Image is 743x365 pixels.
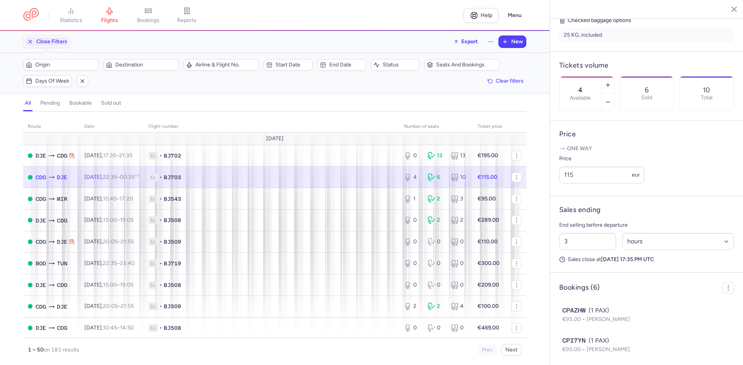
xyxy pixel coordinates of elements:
div: (1 PAX) [562,306,731,315]
div: 0 [428,281,445,289]
span: Seats and bookings [436,62,497,68]
span: Close Filters [36,39,67,45]
h4: Price [559,130,734,139]
span: 1L [149,302,158,310]
strong: €300.00 [478,260,500,267]
button: CPAZHW(1 PAX)€95.00[PERSON_NAME] [562,306,731,324]
span: Status [383,62,417,68]
div: 0 [404,281,421,289]
th: route [23,121,80,132]
div: 0 [451,324,468,332]
button: CPI7YN(1 PAX)€95.00[PERSON_NAME] [562,336,731,354]
span: CDG [36,238,46,246]
span: 1L [149,173,158,181]
span: CDG [36,302,46,311]
button: Next [501,344,522,356]
time: 17:20 [120,195,133,202]
p: 6 [645,86,649,94]
span: – [103,238,134,245]
p: 10 [703,86,710,94]
span: – [103,217,134,223]
strong: €95.00 [478,195,496,202]
time: 17:35 [103,152,116,159]
h5: Checked baggage options [559,16,734,25]
span: CDG [57,281,67,289]
button: Status [371,59,419,71]
span: [DATE], [84,238,134,245]
strong: €110.00 [478,238,498,245]
button: Seats and bookings [424,59,500,71]
span: BOD [36,259,46,268]
span: Airline & Flight No. [195,62,256,68]
span: BJ508 [164,216,181,224]
span: • [159,195,162,203]
div: 0 [404,152,421,160]
span: reports [177,17,197,24]
span: – [103,152,132,159]
div: 3 [451,195,468,203]
span: [PERSON_NAME] [587,316,630,323]
span: CDG [36,173,46,182]
span: eur [632,171,640,178]
span: – [103,195,133,202]
span: CDG [57,216,67,225]
span: TUN [57,259,67,268]
span: Clear filters [496,78,524,84]
span: 1L [149,260,158,267]
span: [DATE], [84,282,134,288]
span: BJ508 [164,324,181,332]
div: 0 [451,281,468,289]
a: CitizenPlane red outlined logo [23,8,39,22]
span: BJ509 [164,302,181,310]
span: – [103,282,134,288]
div: 2 [428,302,445,310]
span: CDG [36,195,46,203]
span: [DATE], [84,195,133,202]
button: Days of week [23,75,72,87]
p: End selling before departure [559,221,734,230]
label: Available [570,95,591,101]
th: Ticket price [473,121,507,132]
strong: €100.00 [478,303,499,309]
span: New [511,39,523,45]
span: 1L [149,238,158,246]
span: 1L [149,324,158,332]
th: Flight number [144,121,399,132]
button: Close Filters [24,36,70,48]
h4: Bookings (6) [559,283,599,292]
strong: €469.00 [478,324,499,331]
time: 19:05 [120,217,134,223]
input: ## [559,233,616,250]
button: New [499,36,526,48]
time: 21:35 [119,152,132,159]
div: 2 [404,302,421,310]
span: CDG [57,324,67,332]
div: 0 [428,324,445,332]
button: Menu [503,8,526,23]
a: flights [90,7,129,24]
span: CDG [57,151,67,160]
span: flights [101,17,118,24]
span: BJ719 [164,260,181,267]
span: [DATE], [84,217,134,223]
time: 21:55 [121,303,134,309]
strong: [DATE] 17:35 PM UTC [601,256,654,263]
time: 20:05 [103,303,118,309]
span: 1L [149,281,158,289]
span: End date [329,62,363,68]
time: 21:55 [121,238,134,245]
span: [PERSON_NAME] [587,346,630,353]
span: €95.00 [562,346,587,353]
strong: €289.00 [478,217,499,223]
span: Help [481,12,492,18]
span: 1L [149,152,158,160]
span: [DATE], [84,152,132,159]
li: 25 KG, included [559,28,734,42]
h4: all [25,100,31,107]
div: 0 [404,216,421,224]
div: 4 [451,302,468,310]
div: 0 [428,260,445,267]
time: 22:35 [103,174,117,180]
span: BJ703 [164,173,181,181]
time: 15:45 [103,195,116,202]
